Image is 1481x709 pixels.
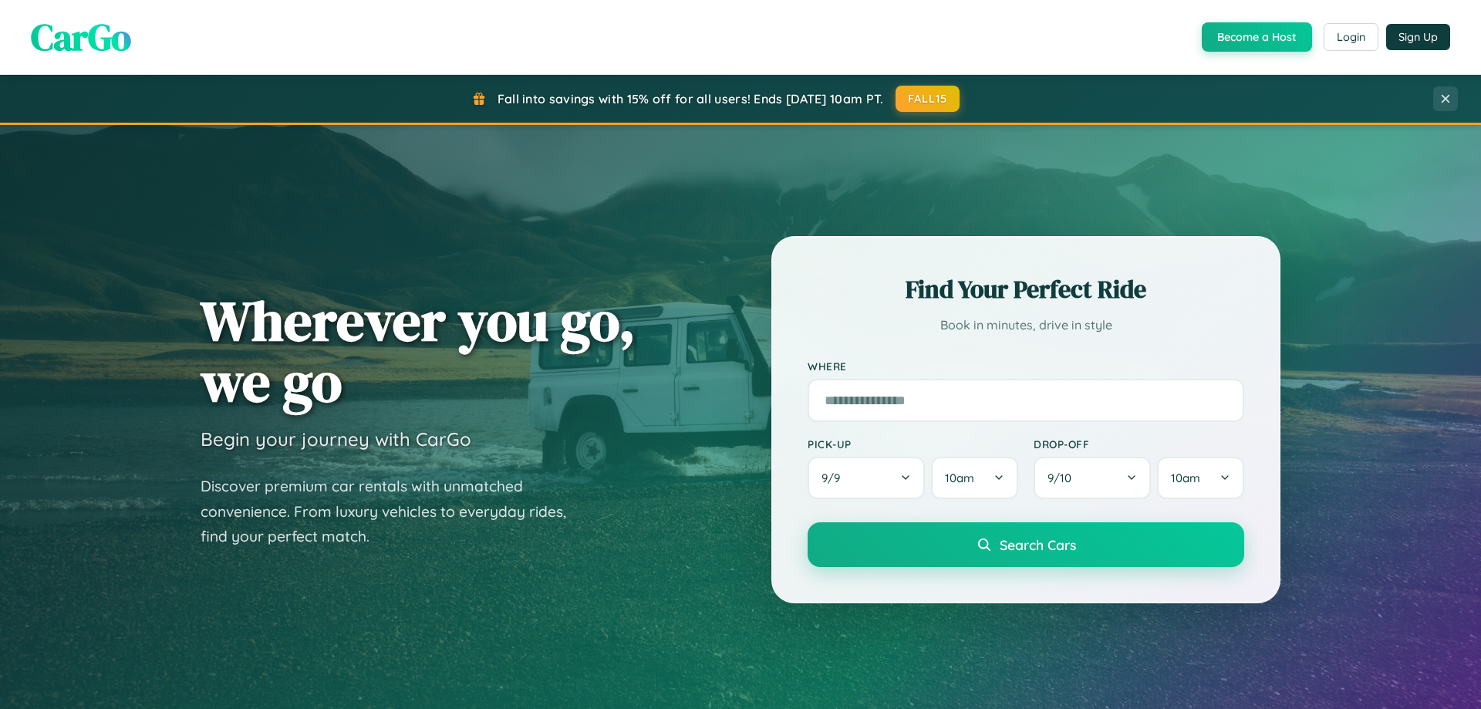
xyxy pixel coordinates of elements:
[1157,457,1244,499] button: 10am
[931,457,1018,499] button: 10am
[1034,457,1151,499] button: 9/10
[1000,536,1076,553] span: Search Cars
[808,522,1244,567] button: Search Cars
[821,471,848,485] span: 9 / 9
[201,290,636,412] h1: Wherever you go, we go
[1386,24,1450,50] button: Sign Up
[1047,471,1079,485] span: 9 / 10
[808,457,925,499] button: 9/9
[808,360,1244,373] label: Where
[896,86,960,112] button: FALL15
[1324,23,1378,51] button: Login
[201,427,471,451] h3: Begin your journey with CarGo
[31,12,131,62] span: CarGo
[945,471,974,485] span: 10am
[808,437,1018,451] label: Pick-up
[498,91,884,106] span: Fall into savings with 15% off for all users! Ends [DATE] 10am PT.
[808,314,1244,336] p: Book in minutes, drive in style
[1034,437,1244,451] label: Drop-off
[1171,471,1200,485] span: 10am
[201,474,586,549] p: Discover premium car rentals with unmatched convenience. From luxury vehicles to everyday rides, ...
[808,272,1244,306] h2: Find Your Perfect Ride
[1202,22,1312,52] button: Become a Host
